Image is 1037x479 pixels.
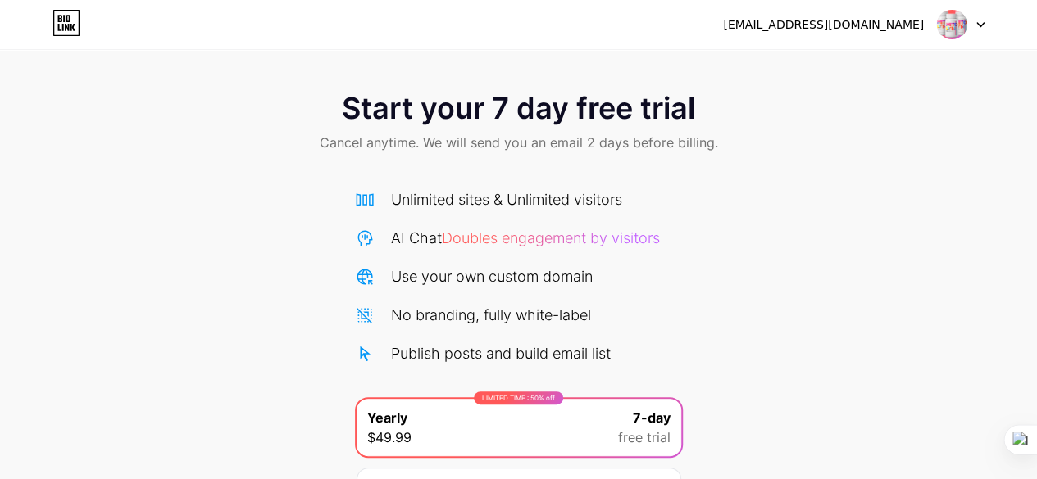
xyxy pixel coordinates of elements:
span: free trial [618,427,671,447]
div: Use your own custom domain [391,265,593,287]
div: AI Chat [391,227,660,249]
img: sergenicolas062 [936,9,967,40]
span: Yearly [367,408,407,427]
div: Publish posts and build email list [391,342,611,364]
span: Doubles engagement by visitors [442,229,660,246]
div: Unlimited sites & Unlimited visitors [391,188,622,210]
div: LIMITED TIME : 50% off [474,391,563,404]
span: 7-day [633,408,671,427]
div: No branding, fully white-label [391,304,591,326]
div: [EMAIL_ADDRESS][DOMAIN_NAME] [723,16,924,34]
span: Cancel anytime. We will send you an email 2 days before billing. [320,133,718,152]
span: $49.99 [367,427,412,447]
span: Start your 7 day free trial [342,92,695,124]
